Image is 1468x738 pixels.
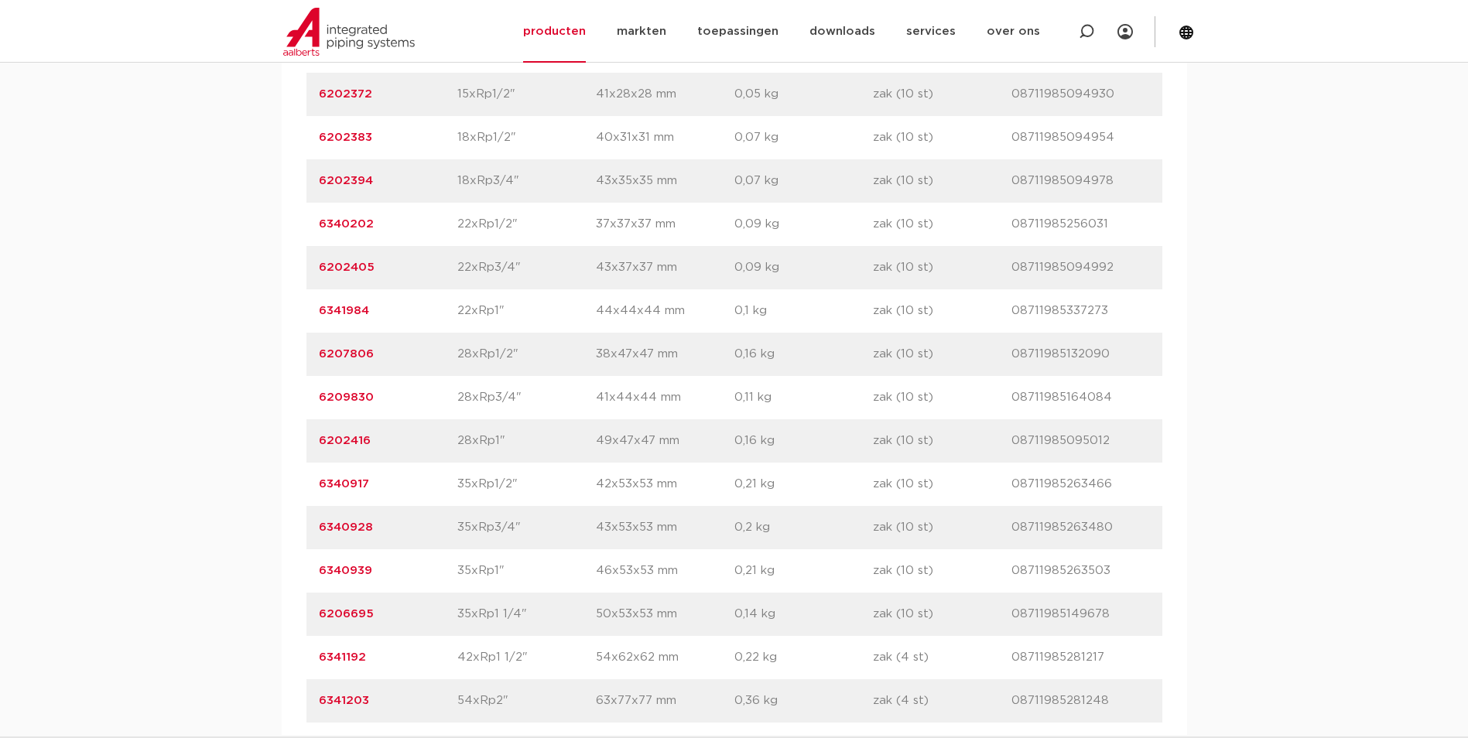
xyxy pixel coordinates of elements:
p: 38x47x47 mm [596,345,734,364]
a: 6341984 [319,305,369,316]
p: 08711985281248 [1011,692,1150,710]
p: 0,36 kg [734,692,873,710]
p: 08711985095012 [1011,432,1150,450]
p: 42xRp1 1/2" [457,648,596,667]
p: 0,11 kg [734,388,873,407]
a: 6202416 [319,435,371,446]
p: 35xRp1/2" [457,475,596,494]
p: 08711985094930 [1011,85,1150,104]
p: zak (10 st) [873,605,1011,624]
p: 22xRp1" [457,302,596,320]
p: 18xRp3/4" [457,172,596,190]
a: 6341192 [319,651,366,663]
p: 08711985149678 [1011,605,1150,624]
a: 6202383 [319,132,372,143]
p: 08711985263480 [1011,518,1150,537]
p: 28xRp3/4" [457,388,596,407]
a: 6202394 [319,175,373,186]
p: 0,07 kg [734,172,873,190]
p: 0,09 kg [734,215,873,234]
p: 42x53x53 mm [596,475,734,494]
p: zak (10 st) [873,432,1011,450]
p: zak (10 st) [873,388,1011,407]
p: zak (10 st) [873,562,1011,580]
p: zak (10 st) [873,128,1011,147]
a: 6209830 [319,391,374,403]
p: 0,1 kg [734,302,873,320]
p: 22xRp1/2" [457,215,596,234]
p: 28xRp1/2" [457,345,596,364]
p: zak (10 st) [873,475,1011,494]
p: zak (10 st) [873,85,1011,104]
p: 35xRp1" [457,562,596,580]
p: 15xRp1/2" [457,85,596,104]
p: 0,22 kg [734,648,873,667]
p: zak (10 st) [873,518,1011,537]
a: 6340917 [319,478,369,490]
p: 54x62x62 mm [596,648,734,667]
p: 0,16 kg [734,345,873,364]
p: 35xRp1 1/4" [457,605,596,624]
p: 08711985164084 [1011,388,1150,407]
p: 37x37x37 mm [596,215,734,234]
p: zak (10 st) [873,215,1011,234]
a: 6202405 [319,261,375,273]
p: 28xRp1" [457,432,596,450]
p: 0,2 kg [734,518,873,537]
a: 6340202 [319,218,374,230]
p: 0,05 kg [734,85,873,104]
p: 0,21 kg [734,562,873,580]
p: zak (10 st) [873,302,1011,320]
p: 0,09 kg [734,258,873,277]
a: 6341203 [319,695,369,706]
p: 18xRp1/2" [457,128,596,147]
p: zak (4 st) [873,692,1011,710]
p: 41x28x28 mm [596,85,734,104]
p: 50x53x53 mm [596,605,734,624]
a: 6206695 [319,608,374,620]
p: 44x44x44 mm [596,302,734,320]
p: 43x53x53 mm [596,518,734,537]
p: 08711985256031 [1011,215,1150,234]
p: 08711985094992 [1011,258,1150,277]
p: 08711985094954 [1011,128,1150,147]
p: zak (10 st) [873,345,1011,364]
p: 08711985281217 [1011,648,1150,667]
p: 08711985094978 [1011,172,1150,190]
p: 43x37x37 mm [596,258,734,277]
a: 6340928 [319,521,373,533]
p: 63x77x77 mm [596,692,734,710]
p: 40x31x31 mm [596,128,734,147]
p: 0,21 kg [734,475,873,494]
p: zak (10 st) [873,258,1011,277]
p: 35xRp3/4" [457,518,596,537]
p: 41x44x44 mm [596,388,734,407]
p: zak (4 st) [873,648,1011,667]
p: 43x35x35 mm [596,172,734,190]
p: 08711985263503 [1011,562,1150,580]
p: 08711985132090 [1011,345,1150,364]
p: 0,07 kg [734,128,873,147]
p: 0,16 kg [734,432,873,450]
p: 08711985337273 [1011,302,1150,320]
p: 22xRp3/4" [457,258,596,277]
a: 6202372 [319,88,372,100]
p: 54xRp2" [457,692,596,710]
a: 6340939 [319,565,372,576]
p: 0,14 kg [734,605,873,624]
p: 49x47x47 mm [596,432,734,450]
p: zak (10 st) [873,172,1011,190]
p: 46x53x53 mm [596,562,734,580]
p: 08711985263466 [1011,475,1150,494]
a: 6207806 [319,348,374,360]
